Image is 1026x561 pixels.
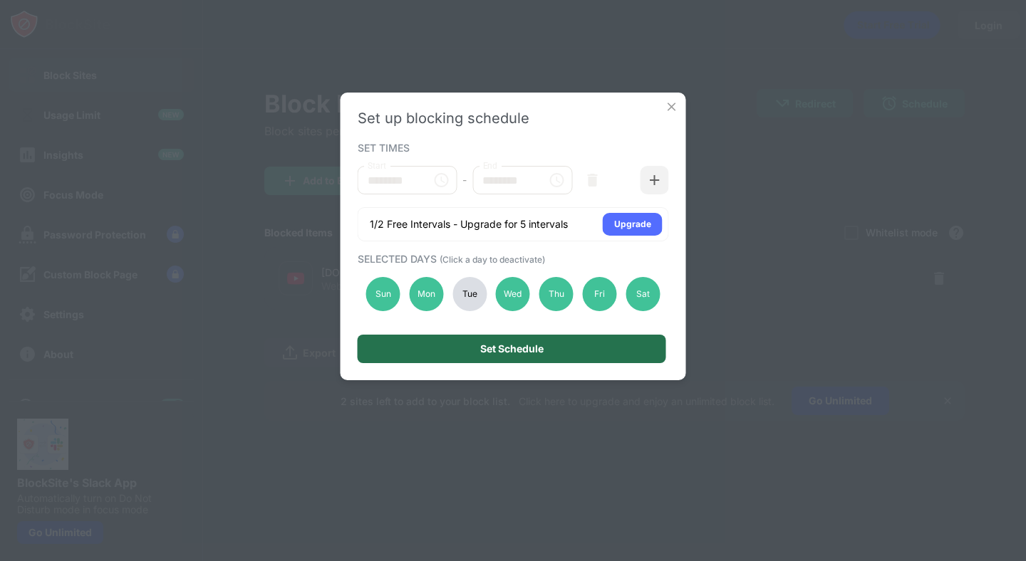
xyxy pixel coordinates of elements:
[368,159,386,172] label: Start
[462,172,467,188] div: -
[539,277,574,311] div: Thu
[626,277,660,311] div: Sat
[480,343,544,355] div: Set Schedule
[482,159,497,172] label: End
[614,217,651,231] div: Upgrade
[496,277,530,311] div: Wed
[427,166,455,194] button: Choose time, selected time is 9:00 AM
[370,217,568,231] div: 1/2 Free Intervals - Upgrade for 5 intervals
[366,277,400,311] div: Sun
[358,253,665,265] div: SELECTED DAYS
[665,100,679,114] img: x-button.svg
[358,110,669,127] div: Set up blocking schedule
[358,142,665,153] div: SET TIMES
[440,254,545,265] span: (Click a day to deactivate)
[409,277,443,311] div: Mon
[452,277,487,311] div: Tue
[542,166,571,194] button: Choose time, selected time is 4:00 PM
[583,277,617,311] div: Fri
